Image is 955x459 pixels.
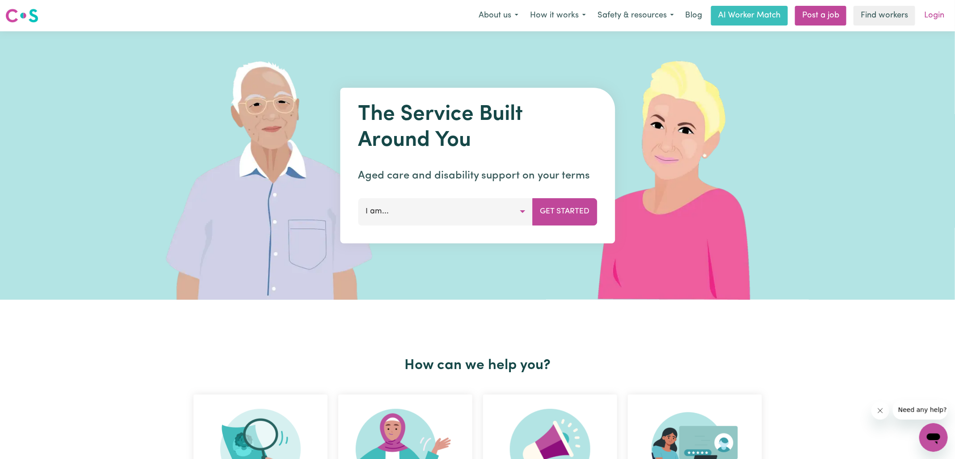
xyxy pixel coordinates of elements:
img: Careseekers logo [5,8,38,24]
iframe: Message from company [893,400,948,420]
button: How it works [524,6,592,25]
p: Aged care and disability support on your terms [358,168,597,184]
a: Login [919,6,950,25]
iframe: Close message [871,402,889,420]
button: About us [473,6,524,25]
h2: How can we help you? [188,357,767,374]
a: Find workers [854,6,915,25]
button: Get Started [532,198,597,225]
a: Post a job [795,6,846,25]
iframe: Button to launch messaging window [919,423,948,452]
a: AI Worker Match [711,6,788,25]
h1: The Service Built Around You [358,102,597,153]
button: Safety & resources [592,6,680,25]
button: I am... [358,198,533,225]
a: Careseekers logo [5,5,38,26]
a: Blog [680,6,707,25]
